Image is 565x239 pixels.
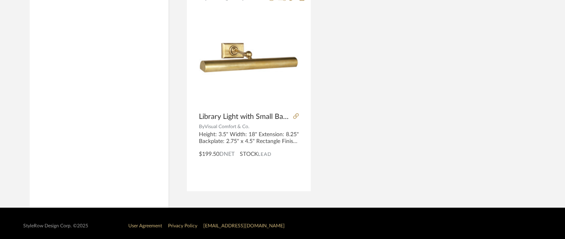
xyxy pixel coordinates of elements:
[23,223,88,229] div: StyleRow Design Corp. ©2025
[199,151,219,157] span: $199.50
[168,223,197,228] a: Privacy Policy
[258,151,271,157] span: Lead
[205,124,249,129] span: Visual Comfort & Co.
[199,8,299,108] div: 0
[203,223,285,228] a: [EMAIL_ADDRESS][DOMAIN_NAME]
[199,112,290,121] span: Library Light with Small Backplate
[128,223,162,228] a: User Agreement
[199,124,205,129] span: By
[199,131,299,145] div: Height: 3.5" Width: 18" Extension: 8.25" Backplate: 2.75" x 4.5" Rectangle Finish: Hand-Rubbed An...
[240,150,258,159] span: STOCK
[199,8,299,108] img: Library Light with Small Backplate
[219,151,235,157] span: DNET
